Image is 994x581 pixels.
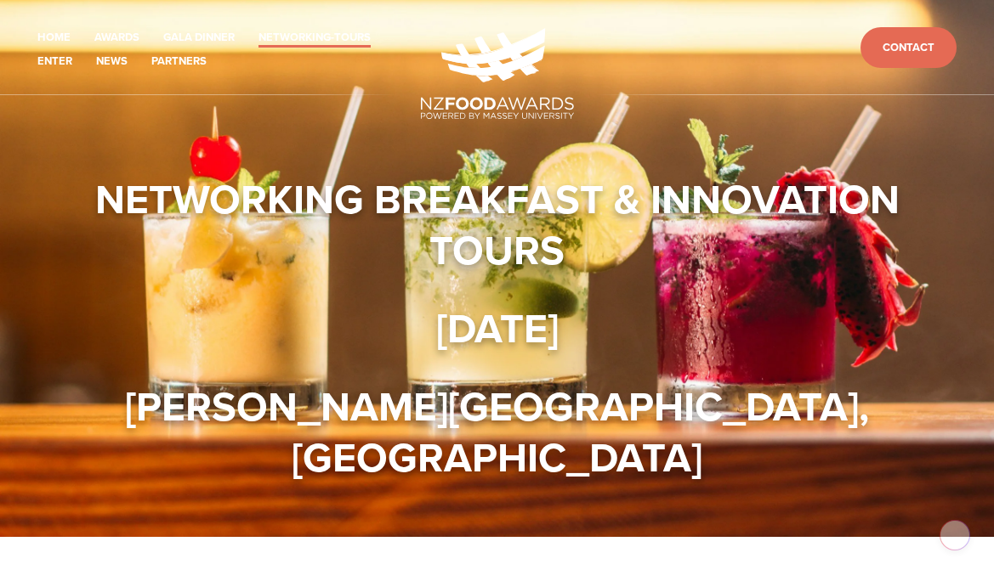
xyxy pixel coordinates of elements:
[258,28,371,48] a: Networking-Tours
[37,52,72,71] a: Enter
[37,28,71,48] a: Home
[151,52,207,71] a: Partners
[94,28,139,48] a: Awards
[163,28,235,48] a: Gala Dinner
[96,52,128,71] a: News
[125,376,879,487] strong: [PERSON_NAME][GEOGRAPHIC_DATA], [GEOGRAPHIC_DATA]
[95,169,910,279] strong: Networking Breakfast & Innovation Tours
[436,298,559,358] strong: [DATE]
[861,27,957,69] a: Contact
